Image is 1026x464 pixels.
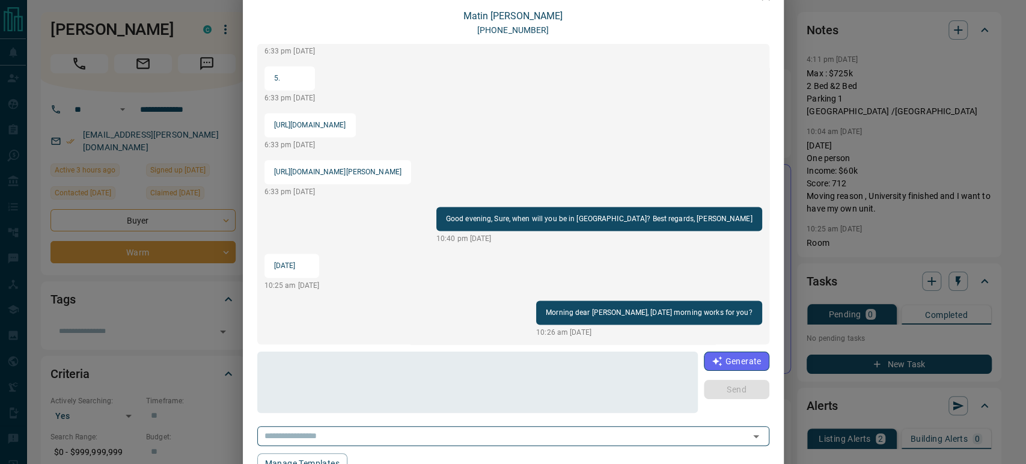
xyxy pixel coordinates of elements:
p: 6:33 pm [DATE] [264,186,412,197]
p: 10:26 am [DATE] [536,327,762,338]
p: 6:33 pm [DATE] [264,139,356,150]
p: Good evening, Sure, when will you be in [GEOGRAPHIC_DATA]? Best regards, [PERSON_NAME] [446,212,753,226]
button: Open [748,428,765,445]
p: [URL][DOMAIN_NAME][PERSON_NAME] [274,165,402,179]
p: 6:33 pm [DATE] [264,93,316,103]
p: [DATE] [274,258,310,273]
p: Morning dear [PERSON_NAME], [DATE] morning works for you? [546,305,752,320]
p: 10:40 pm [DATE] [436,233,762,244]
p: [URL][DOMAIN_NAME] [274,118,346,132]
p: 5. [274,71,306,85]
p: 10:25 am [DATE] [264,280,320,291]
p: 6:33 pm [DATE] [264,46,316,56]
button: Generate [704,352,769,371]
a: Matin [PERSON_NAME] [463,10,563,22]
p: [PHONE_NUMBER] [477,24,549,37]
